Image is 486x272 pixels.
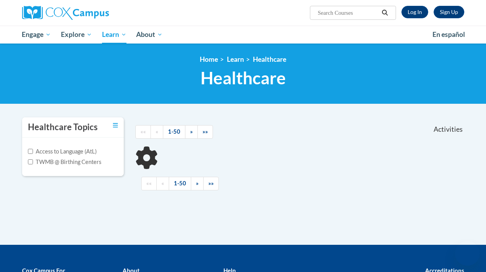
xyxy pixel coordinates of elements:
a: 1-50 [169,177,191,190]
span: Activities [434,125,463,134]
a: En español [427,26,470,43]
button: Search [379,8,391,17]
a: End [197,125,213,139]
a: Register [434,6,464,18]
a: Previous [150,125,163,139]
a: Begining [135,125,151,139]
span: Engage [22,30,51,39]
span: Learn [102,30,126,39]
span: « [161,180,164,187]
a: Learn [97,26,131,44]
a: Next [185,125,198,139]
label: TWMB @ Birthing Centers [28,158,101,166]
input: Search Courses [317,8,379,17]
iframe: Button to launch messaging window [455,241,480,266]
input: Checkbox for Options [28,159,33,164]
a: Toggle collapse [113,121,118,130]
a: Cox Campus [22,6,162,20]
a: About [131,26,168,44]
a: Engage [17,26,56,44]
a: Healthcare [253,55,286,63]
a: End [203,177,219,190]
a: Learn [227,55,244,63]
a: Home [200,55,218,63]
input: Checkbox for Options [28,149,33,154]
img: Cox Campus [22,6,109,20]
div: Main menu [16,26,470,44]
a: Explore [56,26,97,44]
h3: Healthcare Topics [28,121,98,133]
span: About [136,30,163,39]
a: Begining [141,177,157,190]
span: » [196,180,199,187]
a: Next [191,177,204,190]
span: « [156,128,158,135]
a: Previous [156,177,169,190]
span: Explore [61,30,92,39]
span: En español [432,30,465,38]
label: Access to Language (AtL) [28,147,97,156]
a: 1-50 [163,125,185,139]
span: » [190,128,193,135]
span: Healthcare [201,68,286,88]
span: «« [146,180,152,187]
span: «« [140,128,146,135]
span: »» [208,180,214,187]
a: Log In [401,6,428,18]
span: »» [202,128,208,135]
